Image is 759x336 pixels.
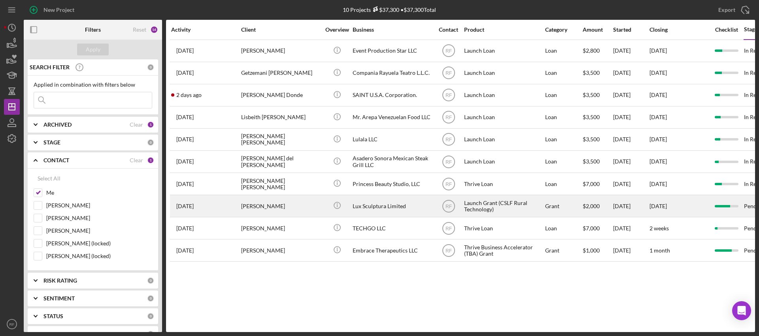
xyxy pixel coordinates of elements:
div: Loan [545,40,582,61]
div: [DATE] [613,85,649,106]
time: [DATE] [649,91,667,98]
div: [DATE] [613,151,649,172]
div: Lux Sculptura Limited [353,196,432,216]
label: Me [46,189,152,197]
button: Apply [77,44,109,55]
div: Loan [545,151,582,172]
div: [DATE] [613,40,649,61]
b: SENTIMENT [43,295,75,302]
div: Clear [130,157,143,163]
label: [PERSON_NAME] [46,227,152,235]
text: RF [446,93,452,98]
time: 2 weeks [649,225,669,232]
span: $7,000 [583,225,600,232]
span: $3,500 [583,91,600,98]
text: RF [446,115,452,120]
time: 2025-09-08 22:19 [176,225,194,232]
time: [DATE] [649,114,667,120]
div: Loan [545,218,582,239]
b: CONTACT [43,157,69,163]
div: [DATE] [613,218,649,239]
div: Amount [583,27,612,33]
div: [DATE] [613,240,649,261]
button: New Project [24,2,82,18]
div: [DATE] [613,196,649,216]
label: [PERSON_NAME] [46,201,152,209]
time: [DATE] [649,47,667,54]
div: Export [718,2,735,18]
b: STATUS [43,313,63,319]
div: $1,000 [583,240,612,261]
div: Thrive Loan [464,173,543,194]
div: New Project [43,2,74,18]
div: 1 [147,121,154,128]
time: 2025-10-03 04:36 [176,47,194,54]
b: SEARCH FILTER [30,64,70,70]
b: Filters [85,27,101,33]
div: [PERSON_NAME] [241,240,320,261]
div: 0 [147,295,154,302]
div: Category [545,27,582,33]
b: STAGE [43,139,60,146]
time: [DATE] [649,180,667,187]
div: Thrive Business Accelerator (TBA) Grant [464,240,543,261]
div: Open Intercom Messenger [732,301,751,320]
div: Embrace Therapeutics LLC [353,240,432,261]
time: 2025-10-07 21:50 [176,92,202,98]
div: Reset [133,27,146,33]
div: [DATE] [613,107,649,128]
time: [DATE] [649,203,667,209]
div: [PERSON_NAME] [PERSON_NAME] [241,173,320,194]
div: Overview [322,27,352,33]
div: Applied in combination with filters below [34,82,152,88]
text: RF [446,226,452,231]
text: RF [446,159,452,165]
div: Loan [545,173,582,194]
div: 10 Projects • $37,300 Total [343,6,436,13]
div: Activity [171,27,240,33]
div: Mr. Arepa Venezuelan Food LLC [353,107,432,128]
div: Select All [38,171,60,186]
button: Export [710,2,755,18]
div: [PERSON_NAME] [241,196,320,216]
time: 1 month [649,247,670,254]
div: Launch Loan [464,85,543,106]
span: $3,500 [583,158,600,165]
text: RF [446,48,452,54]
div: [PERSON_NAME] Donde [241,85,320,106]
time: 2025-08-14 19:05 [176,158,194,165]
div: Loan [545,85,582,106]
div: Grant [545,196,582,216]
span: $3,500 [583,136,600,142]
time: 2025-09-21 03:35 [176,70,194,76]
div: SAINT U.S.A. Corporation. [353,85,432,106]
div: Princess Beauty Studio, LLC [353,173,432,194]
label: [PERSON_NAME] (locked) [46,252,152,260]
time: 2025-09-04 21:52 [176,203,194,209]
div: [PERSON_NAME] del [PERSON_NAME] [241,151,320,172]
text: RF [446,70,452,76]
div: Asadero Sonora Mexican Steak Grill LLC [353,151,432,172]
div: $37,300 [371,6,399,13]
div: Getzemani [PERSON_NAME] [241,63,320,84]
div: Lulala LLC [353,129,432,150]
div: Started [613,27,649,33]
div: TECHGO LLC [353,218,432,239]
span: $2,800 [583,47,600,54]
div: Launch Loan [464,63,543,84]
button: RF [4,316,20,332]
time: [DATE] [649,158,667,165]
div: 0 [147,139,154,146]
div: Launch Loan [464,151,543,172]
div: [DATE] [613,173,649,194]
div: Launch Loan [464,107,543,128]
div: 0 [147,64,154,71]
div: [DATE] [613,63,649,84]
time: 2025-08-29 17:57 [176,136,194,142]
div: Product [464,27,543,33]
div: Checklist [710,27,743,33]
div: 0 [147,313,154,320]
span: $7,000 [583,180,600,187]
div: Launch Grant (CSLF Rural Technology) [464,196,543,216]
time: 2025-07-23 17:09 [176,181,194,187]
